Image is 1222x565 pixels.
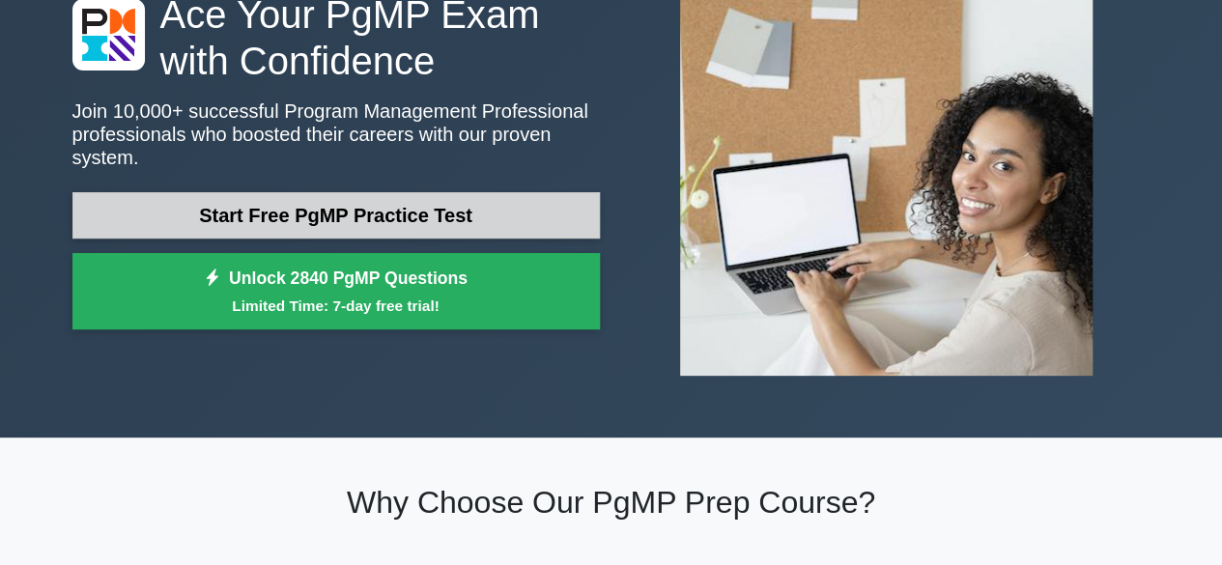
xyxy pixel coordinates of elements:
a: Start Free PgMP Practice Test [72,192,600,239]
a: Unlock 2840 PgMP QuestionsLimited Time: 7-day free trial! [72,253,600,330]
h2: Why Choose Our PgMP Prep Course? [72,484,1151,521]
small: Limited Time: 7-day free trial! [97,295,576,317]
p: Join 10,000+ successful Program Management Professional professionals who boosted their careers w... [72,99,600,169]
